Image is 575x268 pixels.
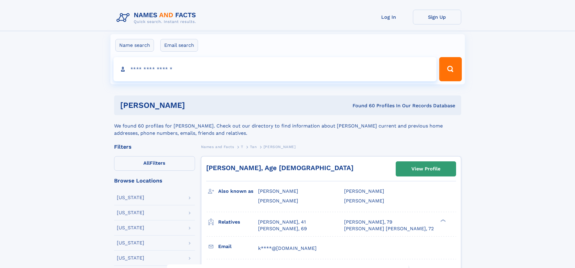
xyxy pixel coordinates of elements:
a: Sign Up [413,10,461,24]
span: [PERSON_NAME] [344,198,384,204]
span: [PERSON_NAME] [264,145,296,149]
div: [US_STATE] [117,210,144,215]
span: [PERSON_NAME] [258,198,298,204]
h3: Email [218,241,258,252]
h3: Relatives [218,217,258,227]
span: T [241,145,243,149]
a: Names and Facts [201,143,234,150]
a: [PERSON_NAME], 41 [258,219,306,225]
label: Name search [115,39,154,52]
a: [PERSON_NAME] [PERSON_NAME], 72 [344,225,434,232]
div: [US_STATE] [117,195,144,200]
div: [US_STATE] [117,256,144,260]
div: ❯ [439,218,446,222]
div: View Profile [411,162,440,176]
h3: Also known as [218,186,258,196]
div: [US_STATE] [117,225,144,230]
a: [PERSON_NAME], 69 [258,225,307,232]
div: Found 60 Profiles In Our Records Database [269,102,455,109]
span: [PERSON_NAME] [258,188,298,194]
a: [PERSON_NAME], Age [DEMOGRAPHIC_DATA] [206,164,353,172]
div: [US_STATE] [117,241,144,245]
a: T [241,143,243,150]
div: Filters [114,144,195,150]
a: Log In [365,10,413,24]
a: View Profile [396,162,456,176]
label: Email search [160,39,198,52]
h1: [PERSON_NAME] [120,102,269,109]
input: search input [113,57,437,81]
button: Search Button [439,57,462,81]
img: Logo Names and Facts [114,10,201,26]
span: All [143,160,150,166]
div: We found 60 profiles for [PERSON_NAME]. Check out our directory to find information about [PERSON... [114,115,461,137]
a: [PERSON_NAME], 79 [344,219,392,225]
div: Browse Locations [114,178,195,183]
a: Tan [250,143,257,150]
span: Tan [250,145,257,149]
span: [PERSON_NAME] [344,188,384,194]
label: Filters [114,156,195,171]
